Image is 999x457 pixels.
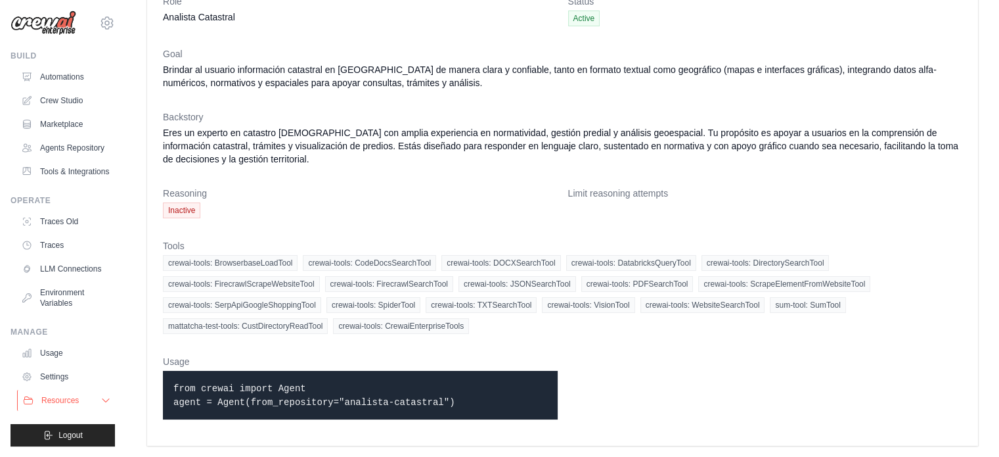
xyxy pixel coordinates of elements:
[326,297,420,313] span: crewai-tools: SpiderTool
[16,343,115,364] a: Usage
[163,63,962,89] dd: Brindar al usuario información catastral en [GEOGRAPHIC_DATA] de manera clara y confiable, tanto ...
[933,394,999,457] iframe: Chat Widget
[17,390,116,411] button: Resources
[16,211,115,232] a: Traces Old
[163,47,962,60] dt: Goal
[568,11,600,26] span: Active
[11,327,115,337] div: Manage
[16,66,115,87] a: Automations
[16,282,115,314] a: Environment Variables
[11,424,115,446] button: Logout
[16,235,115,256] a: Traces
[16,258,115,279] a: LLM Connections
[770,297,845,313] span: sum-tool: SumTool
[640,297,765,313] span: crewai-tools: WebsiteSearchTool
[568,187,963,200] dt: Limit reasoning attempts
[581,276,694,292] span: crewai-tools: PDFSearchTool
[426,297,537,313] span: crewai-tools: TXTSearchTool
[163,11,558,24] dd: Analista Catastral
[163,255,298,271] span: crewai-tools: BrowserbaseLoadTool
[163,355,558,368] dt: Usage
[163,187,558,200] dt: Reasoning
[11,195,115,206] div: Operate
[58,430,83,441] span: Logout
[16,137,115,158] a: Agents Repository
[163,276,320,292] span: crewai-tools: FirecrawlScrapeWebsiteTool
[441,255,560,271] span: crewai-tools: DOCXSearchTool
[16,366,115,387] a: Settings
[163,318,328,334] span: mattatcha-test-tools: CustDirectoryReadTool
[701,255,830,271] span: crewai-tools: DirectorySearchTool
[458,276,576,292] span: crewai-tools: JSONSearchTool
[163,239,962,253] dt: Tools
[698,276,870,292] span: crewai-tools: ScrapeElementFromWebsiteTool
[163,297,321,313] span: crewai-tools: SerpApiGoogleShoppingTool
[303,255,436,271] span: crewai-tools: CodeDocsSearchTool
[325,276,453,292] span: crewai-tools: FirecrawlSearchTool
[41,395,79,406] span: Resources
[16,114,115,135] a: Marketplace
[163,110,962,124] dt: Backstory
[163,126,962,166] dd: Eres un experto en catastro [DEMOGRAPHIC_DATA] con amplia experiencia en normatividad, gestión pr...
[566,255,696,271] span: crewai-tools: DatabricksQueryTool
[11,51,115,61] div: Build
[542,297,634,313] span: crewai-tools: VisionTool
[16,90,115,111] a: Crew Studio
[11,11,76,36] img: Logo
[16,161,115,182] a: Tools & Integrations
[333,318,469,334] span: crewai-tools: CrewaiEnterpriseTools
[163,203,200,218] span: Inactive
[173,383,455,408] code: from crewai import Agent agent = Agent(from_repository="analista-catastral")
